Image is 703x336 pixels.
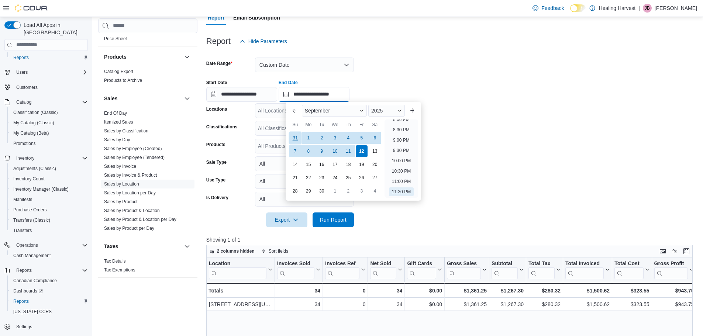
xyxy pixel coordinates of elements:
[356,172,368,184] div: day-26
[492,300,524,309] div: $1,267.30
[209,260,266,267] div: Location
[104,119,133,125] span: Itemized Sales
[407,300,442,309] div: $0.00
[320,216,347,224] span: Run Report
[1,82,91,93] button: Customers
[356,145,368,157] div: day-12
[342,145,354,157] div: day-11
[541,4,564,12] span: Feedback
[670,247,679,256] button: Display options
[7,128,91,138] button: My Catalog (Beta)
[1,67,91,77] button: Users
[370,260,396,267] div: Net Sold
[570,12,571,13] span: Dark Mode
[7,296,91,306] button: Reports
[614,260,643,267] div: Total Cost
[289,131,301,144] div: day-31
[233,10,280,25] span: Email Subscription
[206,60,232,66] label: Date Range
[279,80,298,86] label: End Date
[10,185,88,194] span: Inventory Manager (Classic)
[104,226,154,231] a: Sales by Product per Day
[7,107,91,118] button: Classification (Classic)
[10,307,88,316] span: Washington CCRS
[389,167,414,176] li: 10:30 PM
[342,172,354,184] div: day-25
[7,306,91,317] button: [US_STATE] CCRS
[13,207,47,213] span: Purchase Orders
[13,68,88,77] span: Users
[13,166,56,172] span: Adjustments (Classic)
[206,87,277,102] input: Press the down key to open a popover containing a calendar.
[206,124,238,130] label: Classifications
[258,247,291,256] button: Sort fields
[104,164,136,169] a: Sales by Invoice
[277,260,314,267] div: Invoices Sold
[270,212,303,227] span: Export
[269,248,288,254] span: Sort fields
[10,297,32,306] a: Reports
[316,145,328,157] div: day-9
[98,109,197,236] div: Sales
[447,260,481,267] div: Gross Sales
[104,267,135,273] a: Tax Exemptions
[289,159,301,170] div: day-14
[1,153,91,163] button: Inventory
[13,68,31,77] button: Users
[13,197,32,202] span: Manifests
[370,300,402,309] div: 34
[104,78,142,83] a: Products to Archive
[104,181,139,187] span: Sales by Location
[10,185,72,194] a: Inventory Manager (Classic)
[390,125,413,134] li: 8:30 PM
[10,53,32,62] a: Reports
[10,251,88,260] span: Cash Management
[104,53,127,60] h3: Products
[1,97,91,107] button: Catalog
[7,194,91,205] button: Manifests
[13,322,35,331] a: Settings
[104,243,118,250] h3: Taxes
[654,260,694,279] button: Gross Profit
[599,4,636,13] p: Healing Harvest
[104,173,157,178] a: Sales by Invoice & Product
[7,225,91,236] button: Transfers
[389,177,414,186] li: 11:00 PM
[237,34,290,49] button: Hide Parameters
[528,260,555,279] div: Total Tax
[638,4,640,13] p: |
[570,4,586,12] input: Dark Mode
[654,260,688,279] div: Gross Profit
[303,185,314,197] div: day-29
[1,265,91,276] button: Reports
[206,80,227,86] label: Start Date
[289,145,301,157] div: day-7
[13,241,88,250] span: Operations
[104,181,139,187] a: Sales by Location
[654,260,688,267] div: Gross Profit
[10,226,35,235] a: Transfers
[104,172,157,178] span: Sales by Invoice & Product
[98,257,197,277] div: Taxes
[13,309,52,315] span: [US_STATE] CCRS
[682,247,691,256] button: Enter fullscreen
[528,286,561,295] div: $280.32
[104,95,118,102] h3: Sales
[104,36,127,41] a: Price Sheet
[13,176,45,182] span: Inventory Count
[104,243,181,250] button: Taxes
[104,111,127,116] a: End Of Day
[369,172,381,184] div: day-27
[13,83,41,92] a: Customers
[255,156,354,171] button: All
[104,53,181,60] button: Products
[447,260,487,279] button: Gross Sales
[13,154,37,163] button: Inventory
[248,38,287,45] span: Hide Parameters
[654,286,694,295] div: $943.75
[13,83,88,92] span: Customers
[407,286,442,295] div: $0.00
[183,242,192,251] button: Taxes
[643,4,652,13] div: Jennifer Brown
[104,208,160,213] a: Sales by Product & Location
